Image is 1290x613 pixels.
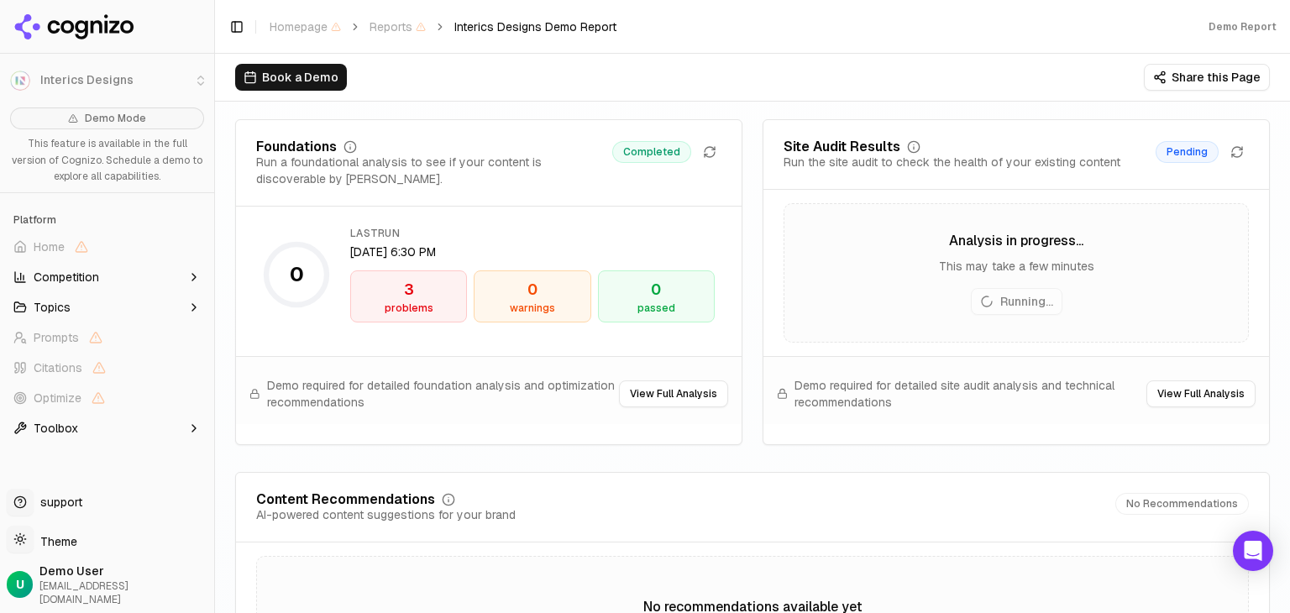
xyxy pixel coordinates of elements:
[34,534,77,549] span: Theme
[85,112,146,125] span: Demo Mode
[256,154,612,187] div: Run a foundational analysis to see if your content is discoverable by [PERSON_NAME].
[370,18,426,35] span: Reports
[358,278,459,301] div: 3
[350,244,715,260] div: [DATE] 6:30 PM
[34,269,99,286] span: Competition
[34,420,78,437] span: Toolbox
[256,140,337,154] div: Foundations
[358,301,459,315] div: problems
[454,18,616,35] span: Interics Designs Demo Report
[7,207,207,233] div: Platform
[784,154,1120,170] div: Run the site audit to check the health of your existing content
[7,415,207,442] button: Toolbox
[34,329,79,346] span: Prompts
[1146,380,1256,407] button: View Full Analysis
[256,493,435,506] div: Content Recommendations
[39,563,207,579] span: Demo User
[34,238,65,255] span: Home
[34,390,81,406] span: Optimize
[7,294,207,321] button: Topics
[481,301,583,315] div: warnings
[290,261,304,288] div: 0
[1209,20,1277,34] div: Demo Report
[34,299,71,316] span: Topics
[350,227,715,240] div: lastRun
[1115,493,1249,515] span: No Recommendations
[1156,141,1219,163] span: Pending
[270,18,616,35] nav: breadcrumb
[256,506,516,523] div: AI-powered content suggestions for your brand
[34,359,82,376] span: Citations
[784,258,1248,275] div: This may take a few minutes
[481,278,583,301] div: 0
[34,494,82,511] span: support
[1144,64,1270,91] button: Share this Page
[10,136,204,186] p: This feature is available in the full version of Cognizo. Schedule a demo to explore all capabili...
[16,576,24,593] span: U
[267,377,619,411] span: Demo required for detailed foundation analysis and optimization recommendations
[784,231,1248,251] div: Analysis in progress...
[619,380,728,407] button: View Full Analysis
[606,278,707,301] div: 0
[612,141,691,163] span: Completed
[794,377,1146,411] span: Demo required for detailed site audit analysis and technical recommendations
[235,64,347,91] button: Book a Demo
[270,18,341,35] span: Homepage
[606,301,707,315] div: passed
[7,264,207,291] button: Competition
[1233,531,1273,571] div: Open Intercom Messenger
[784,140,900,154] div: Site Audit Results
[39,579,207,606] span: [EMAIL_ADDRESS][DOMAIN_NAME]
